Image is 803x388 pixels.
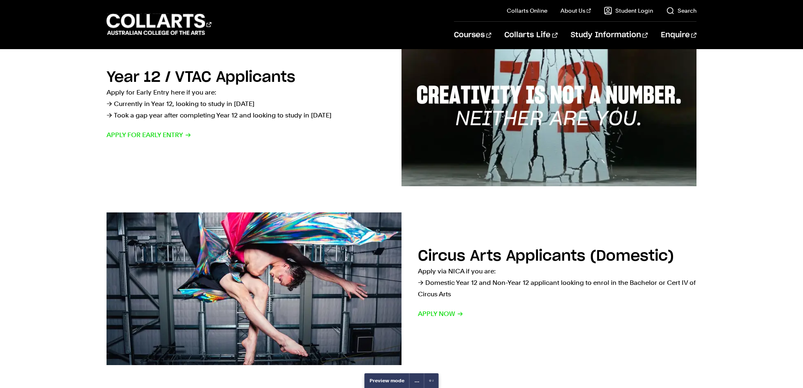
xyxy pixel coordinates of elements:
[661,22,696,49] a: Enquire
[409,373,424,388] a: …
[418,249,674,264] h2: Circus Arts Applicants (Domestic)
[107,70,295,85] h2: Year 12 / VTAC Applicants
[604,7,653,15] a: Student Login
[504,22,557,49] a: Collarts Life
[107,87,385,121] p: Apply for Early Entry here if you are: → Currently in Year 12, looking to study in [DATE] → Took ...
[107,34,696,186] a: Year 12 / VTAC Applicants Apply for Early Entry here if you are:→ Currently in Year 12, looking t...
[418,266,696,300] p: Apply via NICA if you are: → Domestic Year 12 and Non-Year 12 applicant looking to enrol in the B...
[507,7,547,15] a: Collarts Online
[666,7,696,15] a: Search
[107,129,191,141] span: Apply for Early Entry
[454,22,491,49] a: Courses
[571,22,648,49] a: Study Information
[418,308,463,320] span: Apply now
[107,212,696,365] a: Circus Arts Applicants (Domestic) Apply via NICA if you are:→ Domestic Year 12 and Non-Year 12 ap...
[107,13,211,36] div: Go to homepage
[560,7,591,15] a: About Us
